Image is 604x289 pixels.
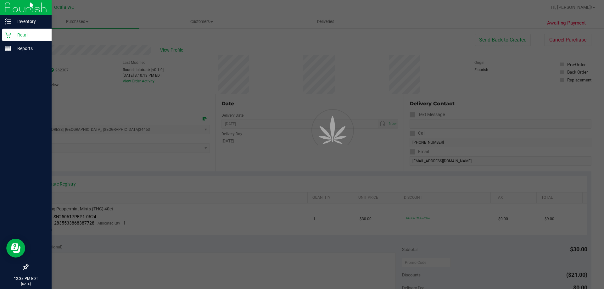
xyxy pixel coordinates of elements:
p: [DATE] [3,281,49,286]
inline-svg: Reports [5,45,11,52]
p: Reports [11,45,49,52]
iframe: Resource center [6,239,25,258]
p: Retail [11,31,49,39]
inline-svg: Retail [5,32,11,38]
inline-svg: Inventory [5,18,11,25]
p: Inventory [11,18,49,25]
p: 12:38 PM EDT [3,276,49,281]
